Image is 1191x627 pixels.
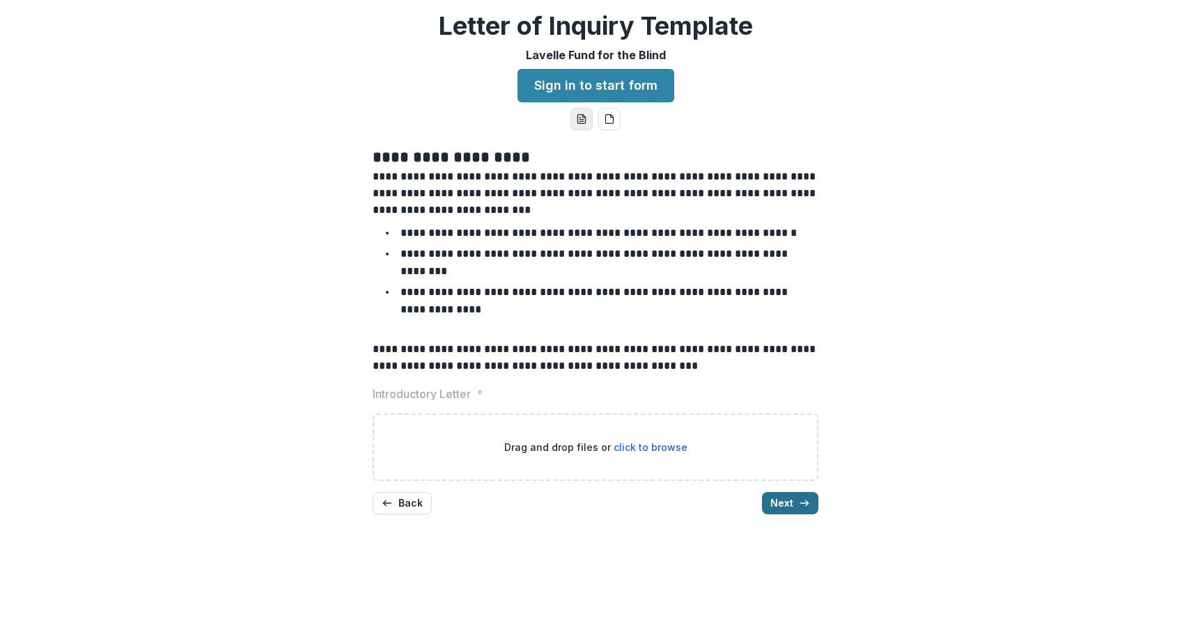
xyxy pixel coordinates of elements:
[373,492,432,514] button: Back
[762,492,818,514] button: Next
[504,440,687,454] p: Drag and drop files or
[570,108,593,130] button: word-download
[598,108,621,130] button: pdf-download
[614,441,687,453] span: click to browse
[373,386,471,402] p: Introductory Letter
[526,47,666,63] p: Lavelle Fund for the Blind
[439,11,753,41] h2: Letter of Inquiry Template
[517,69,674,102] a: Sign in to start form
